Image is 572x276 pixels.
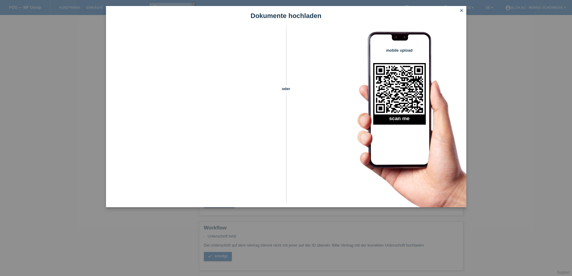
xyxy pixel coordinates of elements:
[458,8,465,14] a: close
[106,12,466,20] h1: Dokumente hochladen
[115,41,276,191] iframe: Upload
[459,8,464,13] i: close
[373,48,426,53] h4: mobile upload
[276,86,297,92] span: oder
[373,116,426,125] h2: scan me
